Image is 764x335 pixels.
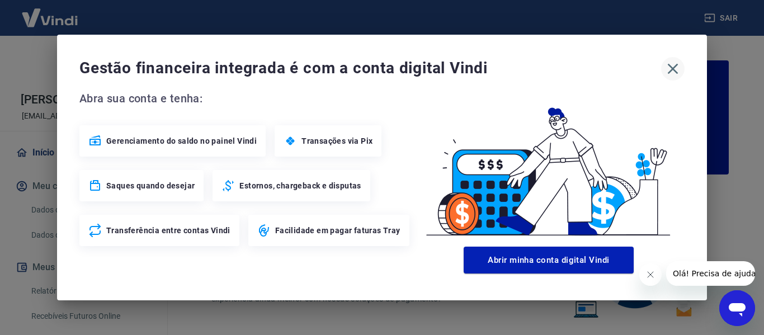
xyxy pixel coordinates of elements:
iframe: Fechar mensagem [639,263,662,286]
span: Gestão financeira integrada é com a conta digital Vindi [79,57,661,79]
span: Gerenciamento do saldo no painel Vindi [106,135,257,147]
span: Facilidade em pagar faturas Tray [275,225,400,236]
span: Transferência entre contas Vindi [106,225,230,236]
span: Olá! Precisa de ajuda? [7,8,94,17]
button: Abrir minha conta digital Vindi [464,247,634,273]
iframe: Botão para abrir a janela de mensagens [719,290,755,326]
iframe: Mensagem da empresa [666,261,755,286]
span: Transações via Pix [301,135,372,147]
span: Saques quando desejar [106,180,195,191]
span: Estornos, chargeback e disputas [239,180,361,191]
img: Good Billing [413,89,685,242]
span: Abra sua conta e tenha: [79,89,413,107]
